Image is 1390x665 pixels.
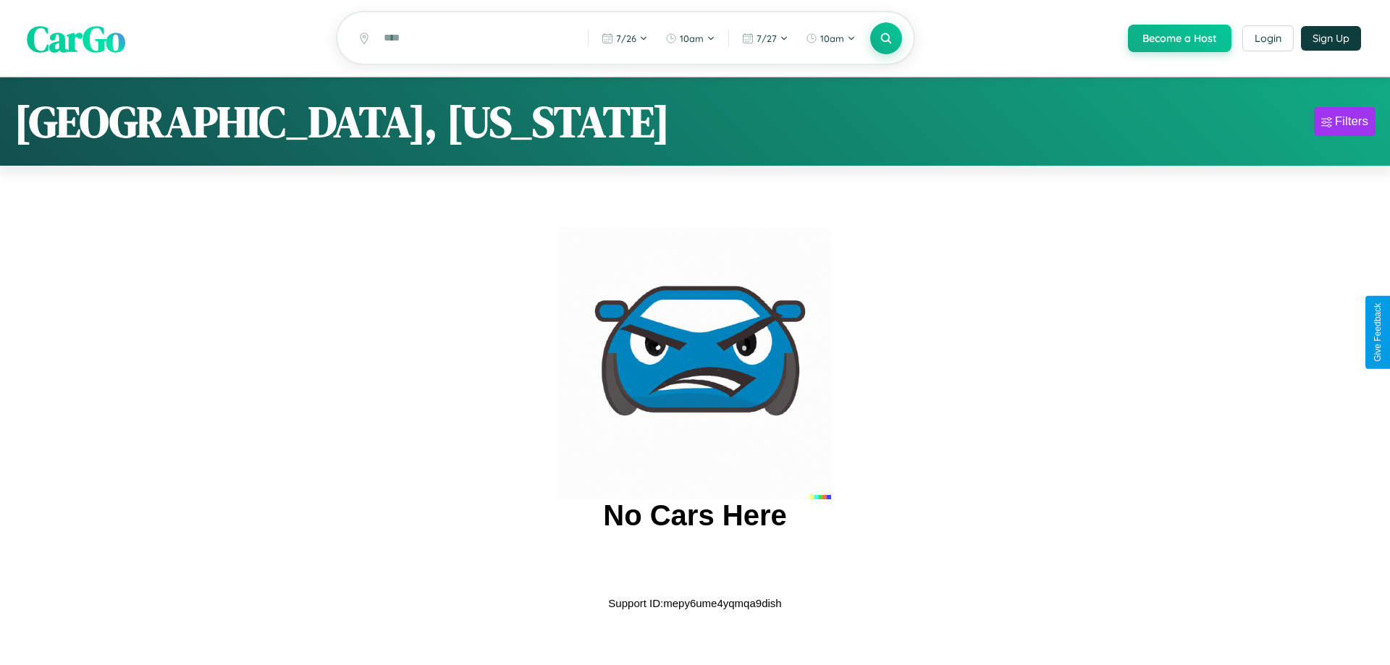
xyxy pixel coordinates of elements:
h2: No Cars Here [603,499,786,532]
span: 7 / 27 [757,33,777,44]
div: Filters [1335,114,1368,129]
button: Become a Host [1128,25,1231,52]
span: 7 / 26 [616,33,636,44]
button: Login [1242,25,1294,51]
span: 10am [680,33,704,44]
button: 7/26 [594,27,655,50]
img: car [559,227,831,499]
span: CarGo [27,13,125,63]
button: Filters [1314,107,1376,136]
button: 7/27 [735,27,796,50]
div: Give Feedback [1373,303,1383,362]
button: 10am [799,27,863,50]
p: Support ID: mepy6ume4yqmqa9dish [608,593,781,613]
h1: [GEOGRAPHIC_DATA], [US_STATE] [14,92,670,151]
button: Sign Up [1301,26,1361,51]
button: 10am [658,27,723,50]
span: 10am [820,33,844,44]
